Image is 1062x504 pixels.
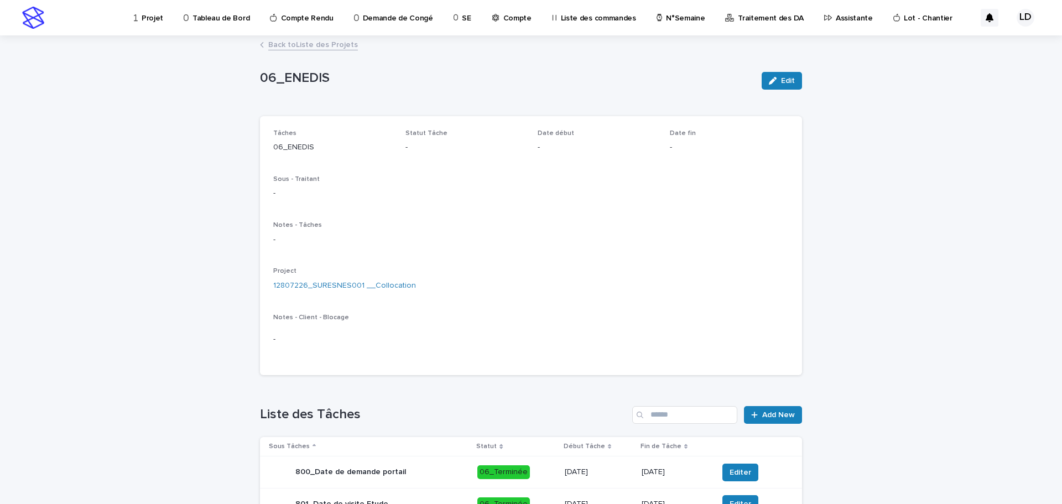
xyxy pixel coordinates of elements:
p: Début Tâche [564,440,605,453]
p: - [273,234,789,246]
span: Date début [538,130,574,137]
a: Add New [744,406,802,424]
p: 06_ENEDIS [273,142,392,153]
p: - [405,142,524,153]
p: 800_Date de demande portail [295,467,406,477]
span: Date fin [670,130,696,137]
tr: 800_Date de demande portail06_Terminée[DATE][DATE]Editer [260,456,802,489]
span: Add New [762,411,795,419]
span: Editer [730,467,751,478]
p: Sous Tâches [269,440,310,453]
p: Fin de Tâche [641,440,681,453]
h1: Liste des Tâches [260,407,628,423]
p: - [538,142,657,153]
button: Editer [722,464,758,481]
span: Notes - Client - Blocage [273,314,349,321]
a: 12807226_SURESNES001 __Collocation [273,280,416,292]
span: Sous - Traitant [273,176,320,183]
img: stacker-logo-s-only.png [22,7,44,29]
span: Notes - Tâches [273,222,322,228]
input: Search [632,406,737,424]
span: Tâches [273,130,296,137]
button: Edit [762,72,802,90]
p: - [273,188,789,199]
p: [DATE] [565,467,633,477]
p: Statut [476,440,497,453]
span: Statut Tâche [405,130,447,137]
p: - [670,142,789,153]
p: 06_ENEDIS [260,70,753,86]
p: - [273,334,789,345]
span: Edit [781,77,795,85]
div: LD [1017,9,1034,27]
p: [DATE] [642,467,709,477]
span: Project [273,268,296,274]
div: 06_Terminée [477,465,530,479]
a: Back toListe des Projets [268,38,358,50]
